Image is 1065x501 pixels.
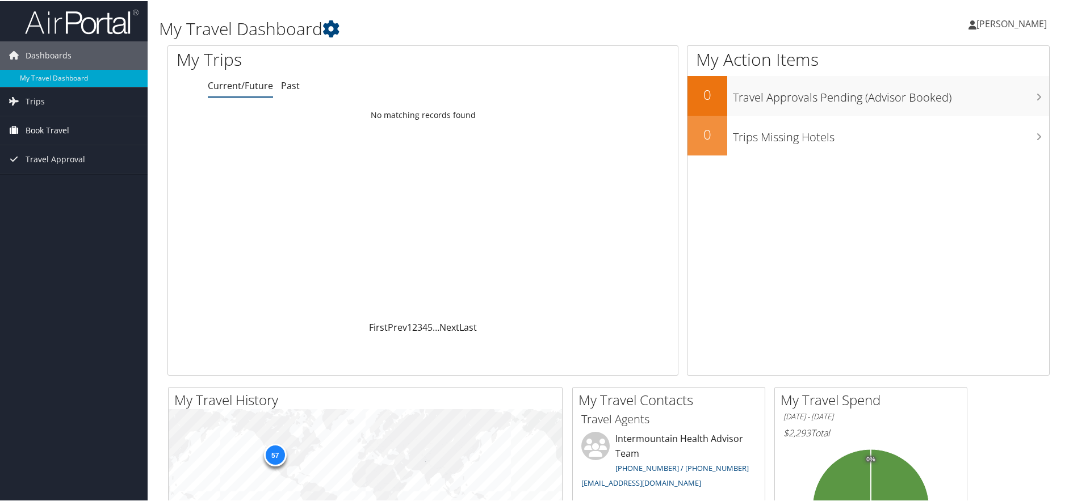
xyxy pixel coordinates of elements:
span: Dashboards [26,40,72,69]
span: $2,293 [783,426,811,438]
a: 1 [407,320,412,332]
tspan: 0% [866,455,875,462]
a: First [369,320,388,332]
h6: [DATE] - [DATE] [783,410,958,421]
h1: My Action Items [687,47,1049,70]
a: Last [459,320,477,332]
span: [PERSON_NAME] [976,16,1047,29]
h2: My Travel History [174,389,562,409]
a: 0Trips Missing Hotels [687,115,1049,154]
a: 4 [422,320,427,332]
h2: 0 [687,84,727,103]
h1: My Trips [177,47,457,70]
h3: Trips Missing Hotels [733,123,1049,144]
span: Book Travel [26,115,69,144]
span: Trips [26,86,45,115]
h2: My Travel Contacts [578,389,765,409]
a: 0Travel Approvals Pending (Advisor Booked) [687,75,1049,115]
h6: Total [783,426,958,438]
h3: Travel Agents [581,410,756,426]
h1: My Travel Dashboard [159,16,758,40]
a: Next [439,320,459,332]
span: … [433,320,439,332]
span: Travel Approval [26,144,85,172]
a: 3 [417,320,422,332]
h2: 0 [687,124,727,143]
td: No matching records found [168,104,678,124]
a: [EMAIL_ADDRESS][DOMAIN_NAME] [581,477,701,487]
a: Current/Future [208,78,273,91]
a: Past [281,78,300,91]
h3: Travel Approvals Pending (Advisor Booked) [733,83,1049,104]
a: 2 [412,320,417,332]
img: airportal-logo.png [25,7,139,34]
a: 5 [427,320,433,332]
div: 57 [263,443,286,465]
li: Intermountain Health Advisor Team [576,431,762,491]
a: [PERSON_NAME] [968,6,1058,40]
a: [PHONE_NUMBER] / [PHONE_NUMBER] [615,462,749,472]
a: Prev [388,320,407,332]
h2: My Travel Spend [781,389,967,409]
